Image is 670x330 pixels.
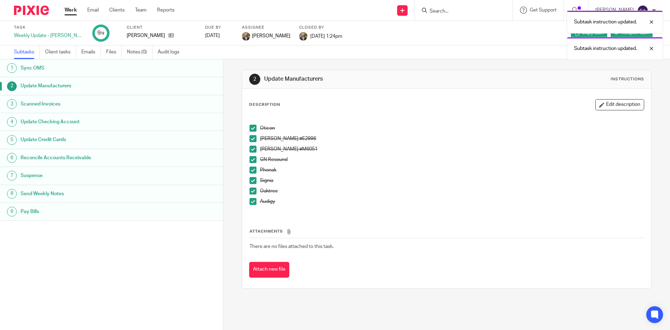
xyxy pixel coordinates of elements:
[205,25,233,30] label: Due by
[7,63,17,73] div: 1
[310,34,342,38] span: [DATE] 1:24pm
[574,19,637,25] p: Subtask instruction updated.
[260,135,643,142] p: [PERSON_NAME] #E2996
[242,32,250,41] img: image.jpg
[260,188,643,195] p: Oaktree
[7,171,17,181] div: 7
[574,45,637,52] p: Subtask instruction updated.
[299,32,307,41] img: image.jpg
[611,76,644,82] div: Instructions
[7,207,17,217] div: 9
[264,75,462,83] h1: Update Manufacturers
[260,156,643,163] p: GN Resound
[249,262,289,278] button: Attach new file
[21,99,151,109] h1: Scanned Invoices
[45,45,76,59] a: Client tasks
[7,99,17,109] div: 3
[14,32,84,39] div: Weekly Update - [PERSON_NAME]
[21,206,151,217] h1: Pay Bills
[250,244,334,249] span: There are no files attached to this task.
[127,32,165,39] p: [PERSON_NAME]
[260,177,643,184] p: Signia
[260,198,643,205] p: Audigy
[7,189,17,199] div: 8
[242,25,290,30] label: Assignee
[65,7,77,14] a: Work
[21,63,151,73] h1: Sync OMS
[14,45,40,59] a: Subtasks
[97,29,104,37] div: 9
[87,7,99,14] a: Email
[252,32,290,39] span: [PERSON_NAME]
[260,125,643,132] p: Oticon
[7,153,17,163] div: 6
[157,7,174,14] a: Reports
[249,74,260,85] div: 2
[7,117,17,127] div: 4
[21,170,151,181] h1: Suspense
[81,45,101,59] a: Emails
[100,31,104,35] small: /9
[21,189,151,199] h1: Send Weekly Notes
[135,7,147,14] a: Team
[299,25,342,30] label: Closed by
[21,153,151,163] h1: Reconcile Accounts Receivable
[109,7,125,14] a: Clients
[595,99,644,110] button: Edit description
[158,45,185,59] a: Audit logs
[7,81,17,91] div: 2
[205,32,233,39] div: [DATE]
[127,25,196,30] label: Client
[260,146,643,153] p: [PERSON_NAME] #M6051
[14,25,84,30] label: Task
[250,229,283,233] span: Attachments
[21,81,151,91] h1: Update Manufacturers
[260,167,643,174] p: Phonak
[21,117,151,127] h1: Update Checking Account
[106,45,122,59] a: Files
[21,134,151,145] h1: Update Credit Cards
[249,102,280,108] p: Description
[127,45,152,59] a: Notes (0)
[7,135,17,145] div: 5
[14,6,49,15] img: Pixie
[637,5,648,16] img: svg%3E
